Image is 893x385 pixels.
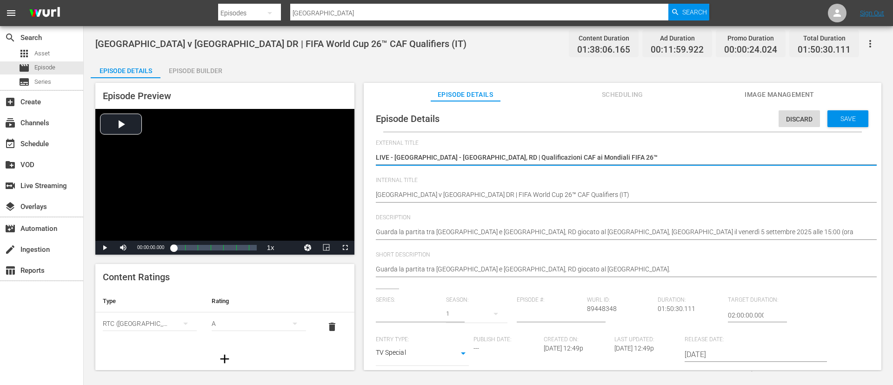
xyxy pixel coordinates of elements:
span: delete [327,321,338,332]
span: Episode Details [431,89,500,101]
span: Schedule [5,138,16,149]
span: Entry Type: [376,336,469,344]
textarea: Guarda la partita tra [GEOGRAPHIC_DATA] e [GEOGRAPHIC_DATA], RD giocato al [GEOGRAPHIC_DATA]. [376,264,865,276]
div: Content Duration [577,32,630,45]
span: Scheduling [587,89,657,101]
span: [DATE] 12:49p [544,344,583,352]
span: 01:50:30.111 [798,45,851,55]
span: VOD [5,159,16,170]
button: Playback Rate [261,241,280,255]
span: Wurl ID: [587,297,653,304]
div: Video Player [95,109,354,255]
span: 01:50:30.111 [658,305,695,312]
button: Save [827,110,868,127]
span: Season: [446,297,512,304]
span: Series [19,76,30,88]
span: Save [833,115,863,122]
span: menu [6,7,17,19]
button: delete [321,316,343,338]
span: Search [682,4,707,20]
span: Publish Date: [473,336,540,344]
span: Duration: [658,297,724,304]
span: Episode [19,62,30,74]
textarea: [GEOGRAPHIC_DATA] v [GEOGRAPHIC_DATA] DR | FIFA World Cup 26™ CAF Qualifiers (IT) [376,190,865,201]
span: Reports [5,265,16,276]
th: Type [95,290,204,312]
div: Episode Builder [160,60,230,82]
span: Content Ratings [103,271,170,283]
div: Progress Bar [173,245,256,250]
button: Play [95,241,114,255]
span: Create [5,96,16,108]
button: Episode Details [91,60,160,78]
div: Ad Duration [651,32,704,45]
span: 00:00:00.000 [137,245,164,250]
span: Internal Title [376,177,865,184]
div: RTC ([GEOGRAPHIC_DATA]) [103,311,197,337]
span: Short Description [376,251,865,259]
span: Created On: [544,336,610,344]
span: Series: [376,297,442,304]
button: Mute [114,241,133,255]
span: Search [5,32,16,43]
table: simple table [95,290,354,341]
div: TV Special [376,347,469,361]
button: Fullscreen [336,241,354,255]
span: 00:00:24.024 [724,45,777,55]
span: Description [376,214,865,222]
button: Picture-in-Picture [317,241,336,255]
span: Channels [5,117,16,128]
th: Rating [204,290,313,312]
span: Episode Preview [103,90,171,101]
div: Episode Details [91,60,160,82]
span: Asset [34,49,50,58]
span: --- [473,344,479,352]
span: Last Updated: [614,336,680,344]
span: Episode #: [517,297,583,304]
span: Series [34,77,51,87]
span: Asset [19,48,30,59]
span: Episode Details [376,113,440,124]
span: Live Streaming [5,180,16,191]
span: Discard [779,115,820,123]
a: Sign Out [860,9,884,17]
img: ans4CAIJ8jUAAAAAAAAAAAAAAAAAAAAAAAAgQb4GAAAAAAAAAAAAAAAAAAAAAAAAJMjXAAAAAAAAAAAAAAAAAAAAAAAAgAT5G... [22,2,67,24]
span: Release Date: [685,336,804,344]
textarea: Guarda la partita tra [GEOGRAPHIC_DATA] e [GEOGRAPHIC_DATA], RD giocato al [GEOGRAPHIC_DATA], [GE... [376,227,865,238]
textarea: LIVE - [GEOGRAPHIC_DATA] - [GEOGRAPHIC_DATA], RD | Qualificazioni CAF ai Mondiali FIFA 26™ [376,153,865,164]
span: [DATE] 12:49p [614,344,654,352]
span: 01:38:06.165 [577,45,630,55]
button: Discard [779,110,820,127]
span: Episode [34,63,55,72]
span: External Title [376,140,865,147]
div: A [212,311,306,337]
span: 00:11:59.922 [651,45,704,55]
span: Image Management [745,89,814,101]
div: Total Duration [798,32,851,45]
div: Promo Duration [724,32,777,45]
button: Jump To Time [299,241,317,255]
div: 1 [446,301,507,327]
span: Automation [5,223,16,234]
span: 89448348 [587,305,617,312]
button: Episode Builder [160,60,230,78]
button: Search [668,4,709,20]
span: Target Duration: [728,297,794,304]
span: Ingestion [5,244,16,255]
span: Overlays [5,201,16,212]
span: [GEOGRAPHIC_DATA] v [GEOGRAPHIC_DATA] DR | FIFA World Cup 26™ CAF Qualifiers (IT) [95,38,466,49]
